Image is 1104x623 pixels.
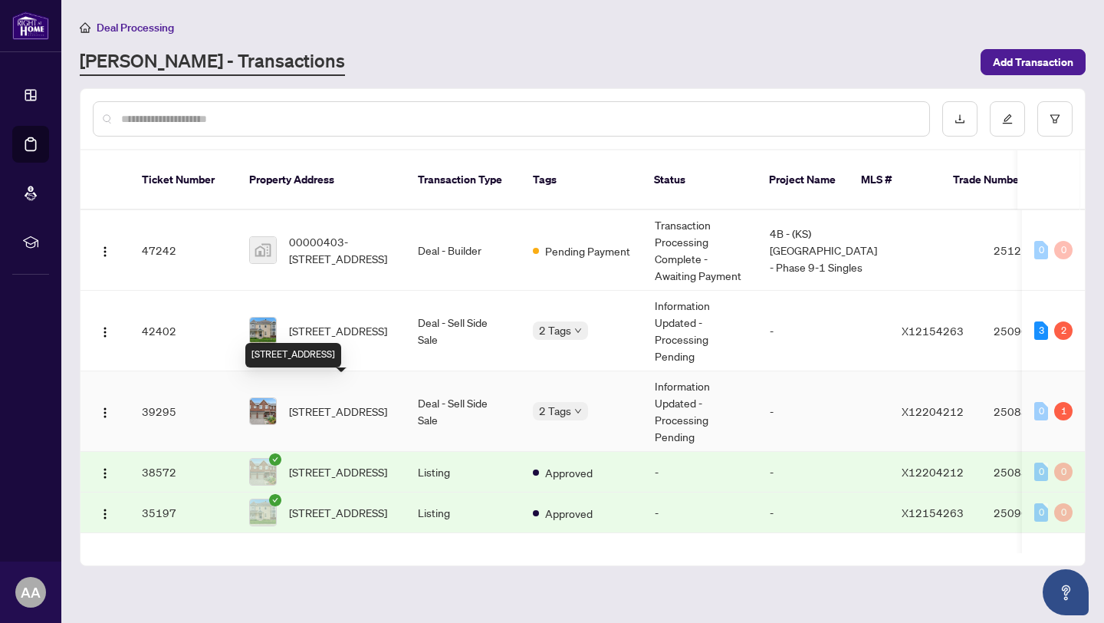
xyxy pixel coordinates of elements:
[250,318,276,344] img: thumbnail-img
[406,210,521,291] td: Deal - Builder
[574,407,582,415] span: down
[642,493,757,533] td: -
[902,324,964,338] span: X12154263
[130,291,237,371] td: 42402
[250,499,276,526] img: thumbnail-img
[1054,503,1073,522] div: 0
[993,50,1073,74] span: Add Transaction
[545,505,593,522] span: Approved
[1034,321,1048,340] div: 3
[1002,114,1013,124] span: edit
[1054,321,1073,340] div: 2
[99,407,111,419] img: Logo
[902,465,964,479] span: X12204212
[757,150,849,210] th: Project Name
[642,150,757,210] th: Status
[245,343,341,368] div: [STREET_ADDRESS]
[289,322,387,339] span: [STREET_ADDRESS]
[981,49,1086,75] button: Add Transaction
[981,452,1089,493] td: 2508341
[990,101,1025,137] button: edit
[545,242,630,259] span: Pending Payment
[757,291,889,371] td: -
[269,494,281,506] span: check-circle
[130,150,237,210] th: Ticket Number
[642,371,757,452] td: Information Updated - Processing Pending
[902,506,964,519] span: X12154263
[80,48,345,76] a: [PERSON_NAME] - Transactions
[1054,241,1073,259] div: 0
[406,371,521,452] td: Deal - Sell Side Sale
[981,493,1089,533] td: 2509674
[521,150,642,210] th: Tags
[1034,241,1048,259] div: 0
[93,238,117,262] button: Logo
[757,371,889,452] td: -
[406,493,521,533] td: Listing
[93,399,117,424] button: Logo
[757,210,889,291] td: 4B - (KS) [GEOGRAPHIC_DATA] - Phase 9-1 Singles
[1034,402,1048,420] div: 0
[130,493,237,533] td: 35197
[539,402,571,420] span: 2 Tags
[289,233,393,267] span: 00000403-[STREET_ADDRESS]
[130,371,237,452] td: 39295
[981,210,1089,291] td: 2512107
[642,210,757,291] td: Transaction Processing Complete - Awaiting Payment
[250,237,276,263] img: thumbnail-img
[955,114,965,124] span: download
[99,467,111,480] img: Logo
[849,150,941,210] th: MLS #
[93,500,117,525] button: Logo
[250,398,276,424] img: thumbnail-img
[757,452,889,493] td: -
[1050,114,1060,124] span: filter
[1054,463,1073,481] div: 0
[757,493,889,533] td: -
[250,459,276,485] img: thumbnail-img
[981,291,1089,371] td: 2509674 - NS
[130,452,237,493] td: 38572
[99,326,111,338] img: Logo
[941,150,1048,210] th: Trade Number
[1054,402,1073,420] div: 1
[1034,503,1048,522] div: 0
[539,321,571,339] span: 2 Tags
[406,150,521,210] th: Transaction Type
[545,464,593,481] span: Approved
[93,460,117,484] button: Logo
[1037,101,1073,137] button: filter
[97,21,174,35] span: Deal Processing
[981,371,1089,452] td: 2508341
[99,508,111,520] img: Logo
[289,403,387,420] span: [STREET_ADDRESS]
[942,101,978,137] button: download
[93,318,117,343] button: Logo
[80,22,90,33] span: home
[1034,463,1048,481] div: 0
[574,327,582,335] span: down
[642,291,757,371] td: Information Updated - Processing Pending
[12,12,49,40] img: logo
[289,463,387,480] span: [STREET_ADDRESS]
[130,210,237,291] td: 47242
[269,453,281,466] span: check-circle
[1043,569,1089,615] button: Open asap
[406,452,521,493] td: Listing
[289,504,387,521] span: [STREET_ADDRESS]
[406,291,521,371] td: Deal - Sell Side Sale
[902,404,964,418] span: X12204212
[99,246,111,258] img: Logo
[21,582,41,603] span: AA
[237,150,406,210] th: Property Address
[642,452,757,493] td: -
